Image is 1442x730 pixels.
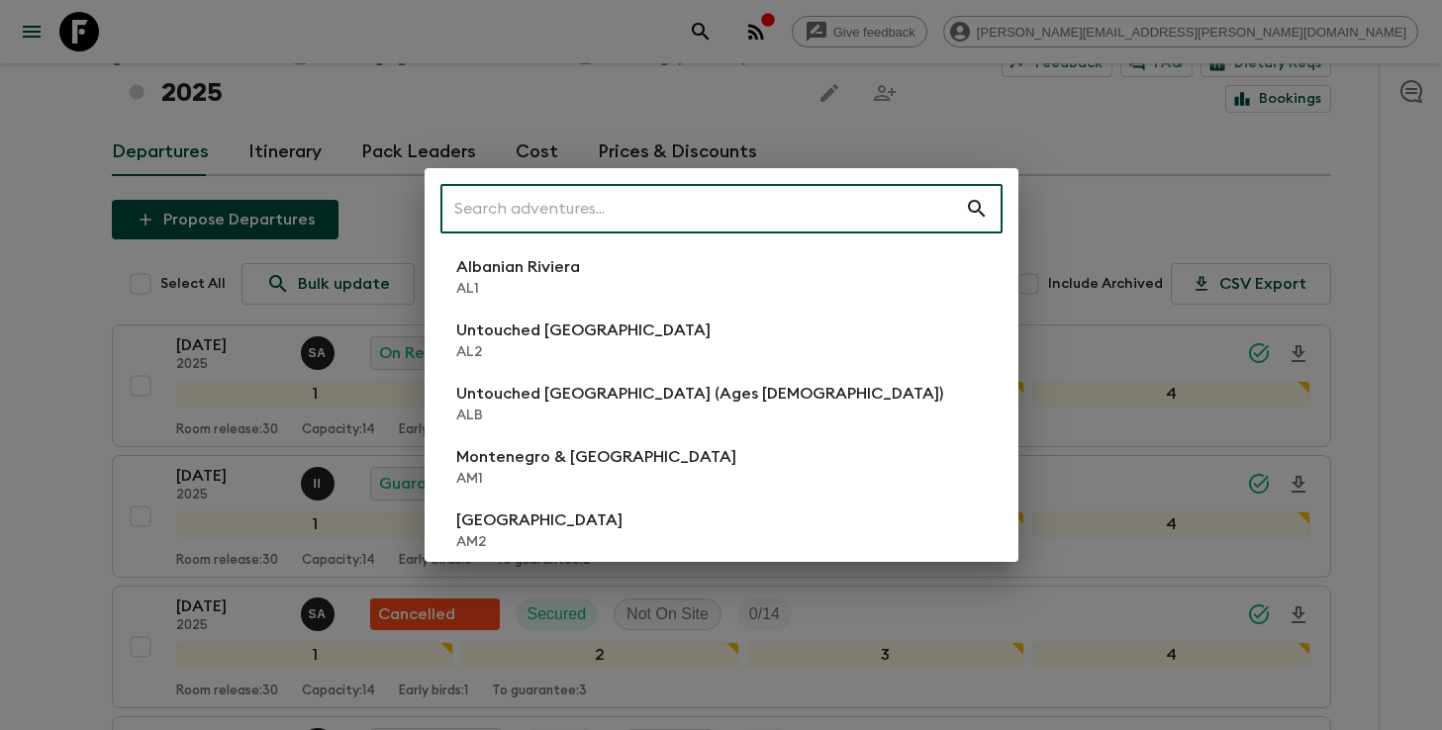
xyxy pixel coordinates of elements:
p: ALB [456,406,943,425]
p: Albanian Riviera [456,255,580,279]
p: AM1 [456,469,736,489]
p: Untouched [GEOGRAPHIC_DATA] (Ages [DEMOGRAPHIC_DATA]) [456,382,943,406]
input: Search adventures... [440,181,965,236]
p: [GEOGRAPHIC_DATA] [456,508,623,532]
p: AL2 [456,342,711,362]
p: AL1 [456,279,580,299]
p: Untouched [GEOGRAPHIC_DATA] [456,319,711,342]
p: Montenegro & [GEOGRAPHIC_DATA] [456,445,736,469]
p: AM2 [456,532,623,552]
